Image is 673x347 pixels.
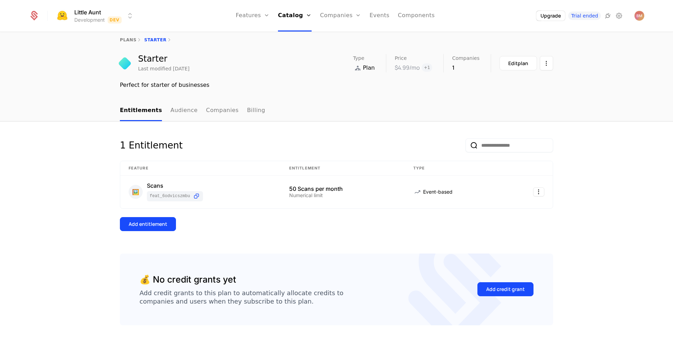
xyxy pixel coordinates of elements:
[54,7,71,24] img: Little Aunt
[147,183,203,188] div: Scans
[108,16,122,23] span: Dev
[615,12,623,20] a: Settings
[604,12,612,20] a: Integrations
[395,56,407,61] span: Price
[120,37,136,42] a: plans
[477,282,533,296] button: Add credit grant
[120,100,553,121] nav: Main
[499,56,537,70] button: Editplan
[56,8,135,23] button: Select environment
[634,11,644,21] img: Beom Mee
[140,289,344,306] div: Add credit grants to this plan to automatically allocate credits to companies and users when they...
[486,286,525,293] div: Add credit grant
[120,100,265,121] ul: Choose Sub Page
[536,11,565,21] button: Upgrade
[138,55,190,63] div: Starter
[289,186,396,192] div: 50 Scans per month
[140,273,236,286] div: 💰 No credit grants yet
[120,100,162,121] a: Entitlements
[206,100,239,121] a: Companies
[120,138,183,152] div: 1 Entitlement
[129,185,143,199] div: 🖼️
[247,100,265,121] a: Billing
[74,8,101,16] span: Little Aunt
[120,81,553,89] div: Perfect for starter of businesses
[120,161,281,176] th: Feature
[540,56,553,70] button: Select action
[423,188,453,195] span: Event-based
[138,65,190,72] div: Last modified [DATE]
[405,161,504,176] th: Type
[289,193,396,198] div: Numerical limit
[533,187,544,196] button: Select action
[281,161,405,176] th: Entitlement
[150,193,190,199] span: feat_6odvicsZMBu
[568,12,601,20] a: Trial ended
[452,56,480,61] span: Companies
[395,63,420,72] div: $4.99 /mo
[634,11,644,21] button: Open user button
[353,56,364,61] span: Type
[74,16,105,23] div: Development
[363,64,375,72] span: Plan
[129,221,167,228] div: Add entitlement
[508,60,528,67] div: Edit plan
[120,217,176,231] button: Add entitlement
[452,63,480,72] div: 1
[170,100,198,121] a: Audience
[422,63,432,72] span: + 1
